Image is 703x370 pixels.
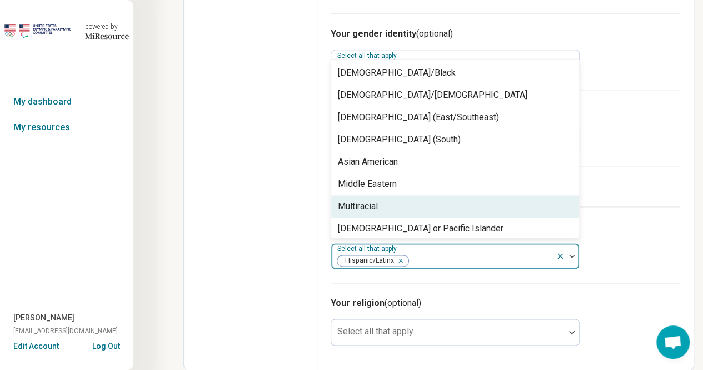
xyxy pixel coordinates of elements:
[338,222,503,235] div: [DEMOGRAPHIC_DATA] or Pacific Islander
[337,255,397,266] span: Hispanic/Latinx
[4,18,71,45] img: USOPC
[338,155,398,169] div: Asian American
[338,66,456,80] div: [DEMOGRAPHIC_DATA]/Black
[331,297,680,310] h3: Your religion
[85,22,129,32] div: powered by
[338,111,499,124] div: [DEMOGRAPHIC_DATA] (East/Southeast)
[338,88,527,102] div: [DEMOGRAPHIC_DATA]/[DEMOGRAPHIC_DATA]
[656,325,690,359] div: Open chat
[331,27,680,41] h3: Your gender identity
[13,312,74,324] span: [PERSON_NAME]
[4,18,129,45] a: USOPCpowered by
[338,177,397,191] div: Middle Eastern
[13,341,59,352] button: Edit Account
[13,326,118,336] span: [EMAIL_ADDRESS][DOMAIN_NAME]
[92,341,120,349] button: Log Out
[338,200,378,213] div: Multiracial
[337,52,399,60] label: Select all that apply
[385,298,421,308] span: (optional)
[337,326,413,337] label: Select all that apply
[338,133,461,146] div: [DEMOGRAPHIC_DATA] (South)
[337,245,399,253] label: Select all that apply
[416,28,453,39] span: (optional)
